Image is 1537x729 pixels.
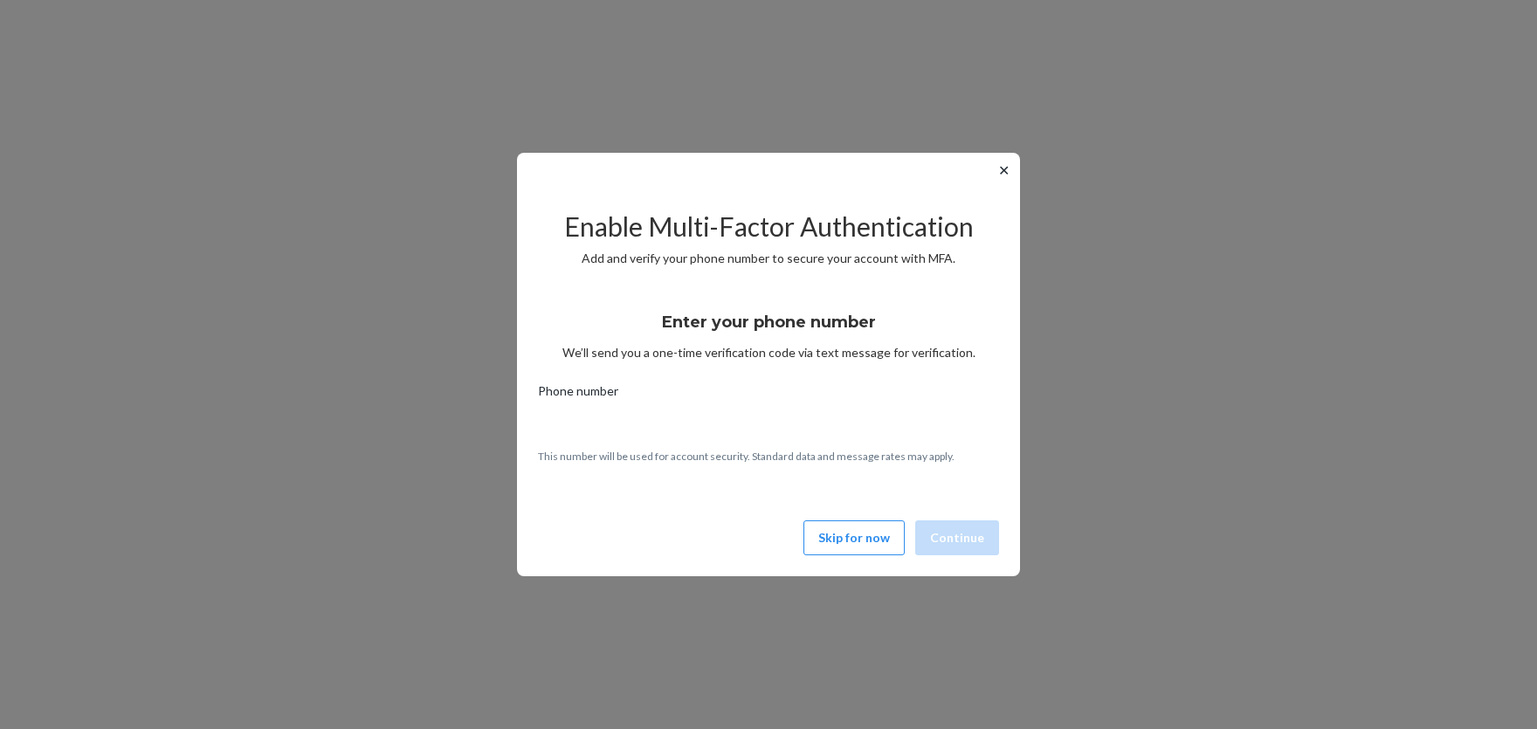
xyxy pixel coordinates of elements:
[662,311,876,334] h3: Enter your phone number
[538,250,999,267] p: Add and verify your phone number to secure your account with MFA.
[915,520,999,555] button: Continue
[538,297,999,361] div: We’ll send you a one-time verification code via text message for verification.
[538,382,618,407] span: Phone number
[995,160,1013,181] button: ✕
[803,520,905,555] button: Skip for now
[538,212,999,241] h2: Enable Multi-Factor Authentication
[538,449,999,464] p: This number will be used for account security. Standard data and message rates may apply.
